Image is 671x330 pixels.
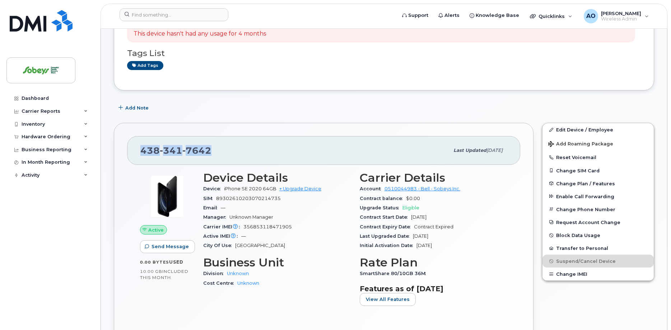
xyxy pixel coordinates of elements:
span: Device [203,186,224,191]
span: Contract Expired [414,224,453,229]
span: Division [203,271,227,276]
button: Request Account Change [542,216,654,229]
button: Suspend/Cancel Device [542,255,654,268]
h3: Device Details [203,171,351,184]
h3: Tags List [127,49,641,58]
span: iPhone SE 2020 64GB [224,186,276,191]
a: Add tags [127,61,163,70]
a: + Upgrade Device [279,186,321,191]
span: 7642 [182,145,211,156]
a: Knowledge Base [465,8,524,23]
span: [DATE] [416,243,432,248]
div: Antonio Orgera [579,9,654,23]
span: included this month [140,269,188,280]
button: Change Phone Number [542,203,654,216]
span: Enable Call Forwarding [556,194,614,199]
h3: Business Unit [203,256,351,269]
h3: Carrier Details [360,171,508,184]
span: Active [148,227,164,233]
a: Unknown [227,271,249,276]
button: Add Roaming Package [542,136,654,151]
span: 341 [160,145,182,156]
span: 89302610203070214735 [216,196,281,201]
span: used [169,259,183,265]
button: Change SIM Card [542,164,654,177]
span: Add Note [125,104,149,111]
span: Suspend/Cancel Device [556,259,616,264]
img: image20231002-3703462-2fle3a.jpeg [146,175,189,218]
span: Eligible [402,205,419,210]
span: City Of Use [203,243,235,248]
span: Support [408,12,428,19]
span: Wireless Admin [601,16,641,22]
p: This device hasn't had any usage for 4 months [134,30,266,38]
span: Alerts [444,12,460,19]
span: — [241,233,246,239]
button: Send Message [140,240,195,253]
button: Add Note [114,101,155,114]
span: Contract Expiry Date [360,224,414,229]
span: [DATE] [486,148,503,153]
span: Manager [203,214,229,220]
span: [PERSON_NAME] [601,10,641,16]
span: Knowledge Base [476,12,519,19]
span: 0.00 Bytes [140,260,169,265]
span: Contract Start Date [360,214,411,220]
span: Change Plan / Features [556,181,615,186]
h3: Features as of [DATE] [360,284,508,293]
span: Cost Centre [203,280,237,286]
button: Block Data Usage [542,229,654,242]
span: Add Roaming Package [548,141,613,148]
span: [DATE] [411,214,427,220]
button: Change Plan / Features [542,177,654,190]
button: Reset Voicemail [542,151,654,164]
span: SIM [203,196,216,201]
span: 438 [140,145,211,156]
a: Unknown [237,280,259,286]
span: Carrier IMEI [203,224,243,229]
span: 356853118471905 [243,224,292,229]
span: View All Features [366,296,410,303]
span: $0.00 [406,196,420,201]
a: Support [397,8,433,23]
button: Change IMEI [542,268,654,280]
button: View All Features [360,293,416,306]
span: Quicklinks [539,13,565,19]
button: Transfer to Personal [542,242,654,255]
button: Enable Call Forwarding [542,190,654,203]
span: Email [203,205,221,210]
span: Last updated [453,148,486,153]
span: Last Upgraded Date [360,233,413,239]
h3: Rate Plan [360,256,508,269]
span: Active IMEI [203,233,241,239]
span: AO [586,12,596,20]
a: Alerts [433,8,465,23]
a: 0510044983 - Bell - Sobeys Inc. [385,186,460,191]
span: Initial Activation Date [360,243,416,248]
span: [DATE] [413,233,428,239]
span: — [221,205,225,210]
span: Send Message [152,243,189,250]
div: Quicklinks [525,9,577,23]
input: Find something... [120,8,228,21]
span: Account [360,186,385,191]
span: SmartShare 80/10GB 36M [360,271,429,276]
span: [GEOGRAPHIC_DATA] [235,243,285,248]
span: 10.00 GB [140,269,162,274]
span: Contract balance [360,196,406,201]
a: Edit Device / Employee [542,123,654,136]
span: Unknown Manager [229,214,273,220]
span: Upgrade Status [360,205,402,210]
